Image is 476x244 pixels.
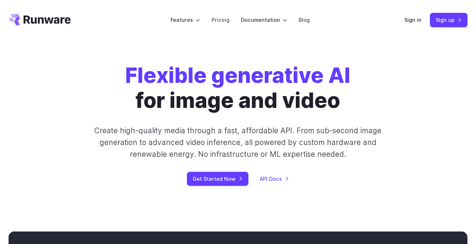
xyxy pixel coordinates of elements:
a: Pricing [212,16,229,24]
a: Get Started Now [187,172,248,186]
a: Sign in [404,16,421,24]
a: Go to / [9,14,71,25]
a: Sign up [430,13,467,27]
h1: for image and video [125,63,350,113]
label: Features [171,16,200,24]
label: Documentation [241,16,287,24]
strong: Flexible generative AI [125,63,350,88]
p: Create high-quality media through a fast, affordable API. From sub-second image generation to adv... [91,125,385,160]
a: Blog [299,16,310,24]
a: API Docs [260,175,289,183]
